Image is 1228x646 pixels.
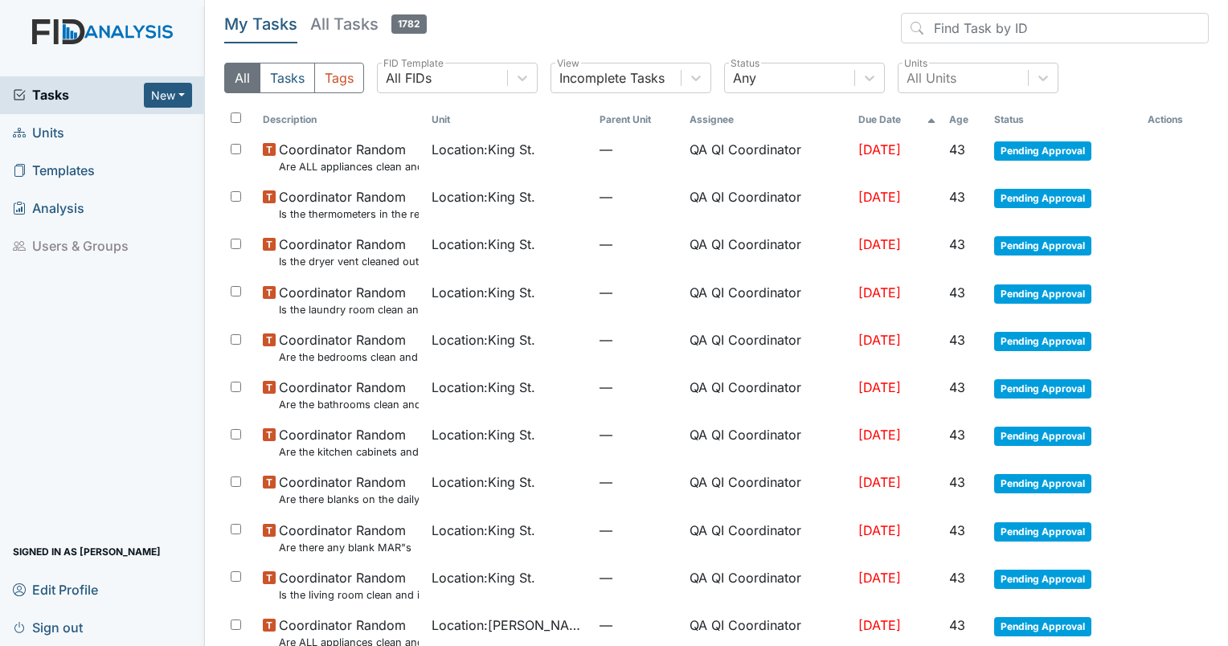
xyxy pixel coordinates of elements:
span: Location : [PERSON_NAME] [432,615,587,635]
small: Are the kitchen cabinets and floors clean? [279,444,419,460]
span: — [600,378,677,397]
span: 43 [949,427,965,443]
button: Tags [314,63,364,93]
span: [DATE] [858,474,901,490]
span: Location : King St. [432,330,535,350]
span: 43 [949,332,965,348]
span: — [600,140,677,159]
span: Signed in as [PERSON_NAME] [13,539,161,564]
span: 43 [949,284,965,301]
a: Tasks [13,85,144,104]
span: Coordinator Random Are ALL appliances clean and working properly? [279,140,419,174]
td: QA QI Coordinator [683,276,852,324]
div: All FIDs [386,68,432,88]
div: Type filter [224,63,364,93]
td: QA QI Coordinator [683,562,852,609]
small: Is the thermometers in the refrigerator reading between 34 degrees and 40 degrees? [279,206,419,222]
th: Toggle SortBy [256,106,425,133]
span: Edit Profile [13,577,98,602]
span: [DATE] [858,189,901,205]
th: Assignee [683,106,852,133]
small: Are the bathrooms clean and in good repair? [279,397,419,412]
td: QA QI Coordinator [683,133,852,181]
span: Pending Approval [994,141,1091,161]
span: Units [13,121,64,145]
span: Location : King St. [432,140,535,159]
span: Pending Approval [994,522,1091,542]
span: Pending Approval [994,332,1091,351]
span: 43 [949,474,965,490]
span: — [600,472,677,492]
span: Pending Approval [994,284,1091,304]
span: 43 [949,141,965,157]
span: Coordinator Random Is the thermometers in the refrigerator reading between 34 degrees and 40 degr... [279,187,419,222]
small: Is the living room clean and in good repair? [279,587,419,603]
span: — [600,283,677,302]
input: Toggle All Rows Selected [231,112,241,123]
span: Location : King St. [432,187,535,206]
td: QA QI Coordinator [683,514,852,562]
button: New [144,83,192,108]
span: Location : King St. [432,568,535,587]
span: Location : King St. [432,521,535,540]
th: Toggle SortBy [943,106,988,133]
span: 43 [949,379,965,395]
button: All [224,63,260,93]
small: Are the bedrooms clean and in good repair? [279,350,419,365]
button: Tasks [260,63,315,93]
div: Incomplete Tasks [559,68,665,88]
span: Location : King St. [432,378,535,397]
small: Are there blanks on the daily communication logs that have not been addressed by managers? [279,492,419,507]
span: — [600,615,677,635]
th: Toggle SortBy [425,106,594,133]
span: 1782 [391,14,427,34]
span: [DATE] [858,427,901,443]
div: All Units [907,68,956,88]
span: Pending Approval [994,427,1091,446]
th: Toggle SortBy [988,106,1141,133]
span: [DATE] [858,522,901,538]
td: QA QI Coordinator [683,324,852,371]
span: — [600,330,677,350]
span: Analysis [13,196,84,221]
span: Location : King St. [432,425,535,444]
span: Coordinator Random Is the laundry room clean and in good repair? [279,283,419,317]
span: Coordinator Random Are there any blank MAR"s [279,521,411,555]
span: 43 [949,617,965,633]
small: Are there any blank MAR"s [279,540,411,555]
span: Location : King St. [432,283,535,302]
span: Location : King St. [432,235,535,254]
span: Pending Approval [994,236,1091,256]
span: Coordinator Random Are there blanks on the daily communication logs that have not been addressed ... [279,472,419,507]
small: Are ALL appliances clean and working properly? [279,159,419,174]
span: [DATE] [858,236,901,252]
th: Actions [1141,106,1209,133]
span: Pending Approval [994,474,1091,493]
span: [DATE] [858,284,901,301]
span: 43 [949,522,965,538]
span: Coordinator Random Are the bedrooms clean and in good repair? [279,330,419,365]
span: 43 [949,189,965,205]
span: [DATE] [858,617,901,633]
span: — [600,235,677,254]
small: Is the dryer vent cleaned out? [279,254,419,269]
span: — [600,187,677,206]
span: Pending Approval [994,379,1091,399]
small: Is the laundry room clean and in good repair? [279,302,419,317]
span: — [600,568,677,587]
h5: My Tasks [224,13,297,35]
span: Coordinator Random Are the bathrooms clean and in good repair? [279,378,419,412]
input: Find Task by ID [901,13,1209,43]
span: [DATE] [858,141,901,157]
td: QA QI Coordinator [683,371,852,419]
span: Pending Approval [994,189,1091,208]
th: Toggle SortBy [852,106,943,133]
h5: All Tasks [310,13,427,35]
span: Pending Approval [994,570,1091,589]
span: Location : King St. [432,472,535,492]
span: Coordinator Random Is the living room clean and in good repair? [279,568,419,603]
div: Any [733,68,756,88]
span: Coordinator Random Are the kitchen cabinets and floors clean? [279,425,419,460]
span: Coordinator Random Is the dryer vent cleaned out? [279,235,419,269]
